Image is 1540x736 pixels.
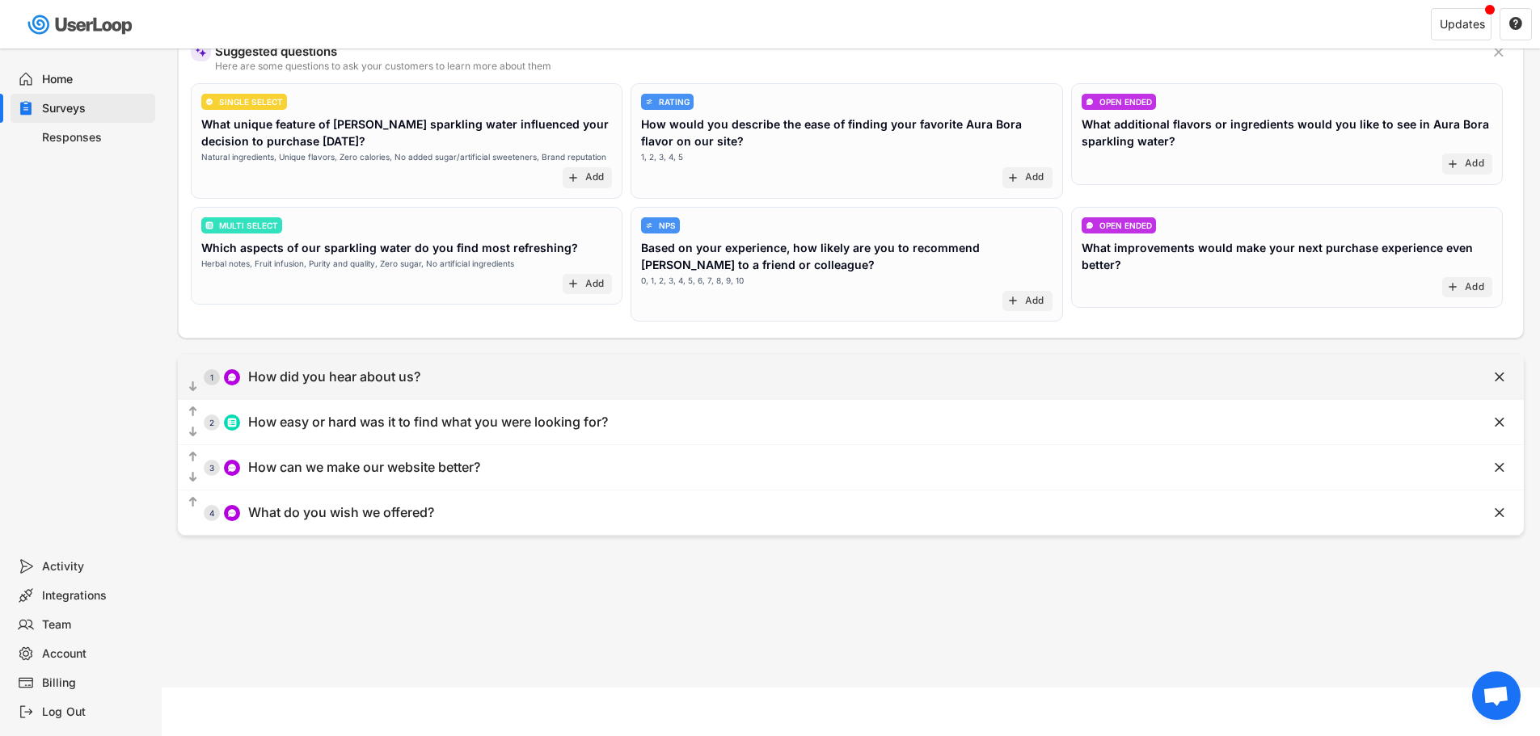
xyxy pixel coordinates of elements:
div: Add [1465,281,1484,294]
div: OPEN ENDED [1099,98,1152,106]
div: What unique feature of [PERSON_NAME] sparkling water influenced your decision to purchase [DATE]? [201,116,612,149]
text:  [189,470,197,484]
a: Open chat [1472,671,1521,720]
button: add [567,277,580,290]
text:  [189,495,197,509]
img: CircleTickMinorWhite.svg [205,98,213,106]
div: Here are some questions to ask your customers to learn more about them [215,61,1479,71]
button:  [1508,17,1523,32]
img: ListMajor.svg [205,221,213,229]
img: ConversationMinor.svg [227,508,237,518]
button:  [1491,44,1507,61]
button:  [186,494,200,511]
button:  [186,404,200,420]
button:  [1491,369,1508,385]
div: 1 [204,373,220,381]
text:  [189,405,197,418]
text:  [189,380,197,393]
div: How easy or hard was it to find what you were looking for? [248,414,608,431]
text:  [1495,368,1504,385]
div: 1, 2, 3, 4, 5 [641,151,683,163]
div: Integrations [42,588,149,604]
text:  [1509,16,1522,31]
div: What do you wish we offered? [248,504,434,521]
div: Activity [42,559,149,574]
button: add [1006,171,1019,184]
div: Team [42,617,149,633]
text:  [189,450,197,464]
img: ListMajor.svg [227,418,237,427]
text:  [1495,414,1504,431]
div: Updates [1440,19,1485,30]
div: Add [1025,171,1044,184]
button:  [1491,505,1508,521]
div: 3 [204,464,220,472]
div: Billing [42,675,149,691]
div: SINGLE SELECT [219,98,283,106]
text:  [1495,504,1504,521]
div: What improvements would make your next purchase experience even better? [1082,239,1492,273]
div: Suggested questions [215,45,1479,57]
div: MULTI SELECT [219,221,278,229]
div: Add [585,171,605,184]
div: Natural ingredients, Unique flavors, Zero calories, No added sugar/artificial sweeteners, Brand r... [201,151,606,163]
button: add [567,171,580,184]
button:  [1491,460,1508,476]
img: ConversationMinor.svg [1086,221,1094,229]
div: Surveys [42,101,149,116]
div: Add [1025,295,1044,308]
div: Add [1465,158,1484,170]
div: Responses [42,130,149,145]
img: MagicMajor%20%28Purple%29.svg [195,45,207,57]
div: How can we make our website better? [248,459,480,476]
button:  [186,424,200,440]
img: AdjustIcon.svg [645,221,653,229]
div: 0, 1, 2, 3, 4, 5, 6, 7, 8, 9, 10 [641,275,744,287]
button: add [1446,280,1459,293]
div: How did you hear about us? [248,368,420,385]
button: add [1446,158,1459,170]
div: How would you describe the ease of finding your favorite Aura Bora flavor on our site? [641,116,1052,149]
text:  [1495,459,1504,476]
div: 4 [204,509,220,517]
div: Account [42,646,149,662]
button:  [1491,414,1508,431]
div: NPS [659,221,676,229]
button:  [186,379,200,395]
button:  [186,449,200,465]
button: add [1006,294,1019,307]
div: Herbal notes, Fruit infusion, Purity and quality, Zero sugar, No artificial ingredients [201,258,514,270]
div: OPEN ENDED [1099,221,1152,229]
div: Add [585,278,605,291]
div: What additional flavors or ingredients would you like to see in Aura Bora sparkling water? [1082,116,1492,149]
img: userloop-logo-01.svg [24,8,138,41]
div: Which aspects of our sparkling water do you find most refreshing? [201,239,578,256]
img: ConversationMinor.svg [227,463,237,473]
div: Log Out [42,704,149,720]
img: ConversationMinor.svg [1086,98,1094,106]
div: RATING [659,98,690,106]
button:  [186,469,200,486]
div: 2 [204,418,220,427]
text:  [1494,44,1504,61]
img: ConversationMinor.svg [227,372,237,382]
text:  [189,425,197,439]
img: AdjustIcon.svg [645,98,653,106]
div: Home [42,72,149,87]
div: Based on your experience, how likely are you to recommend [PERSON_NAME] to a friend or colleague? [641,239,1052,273]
